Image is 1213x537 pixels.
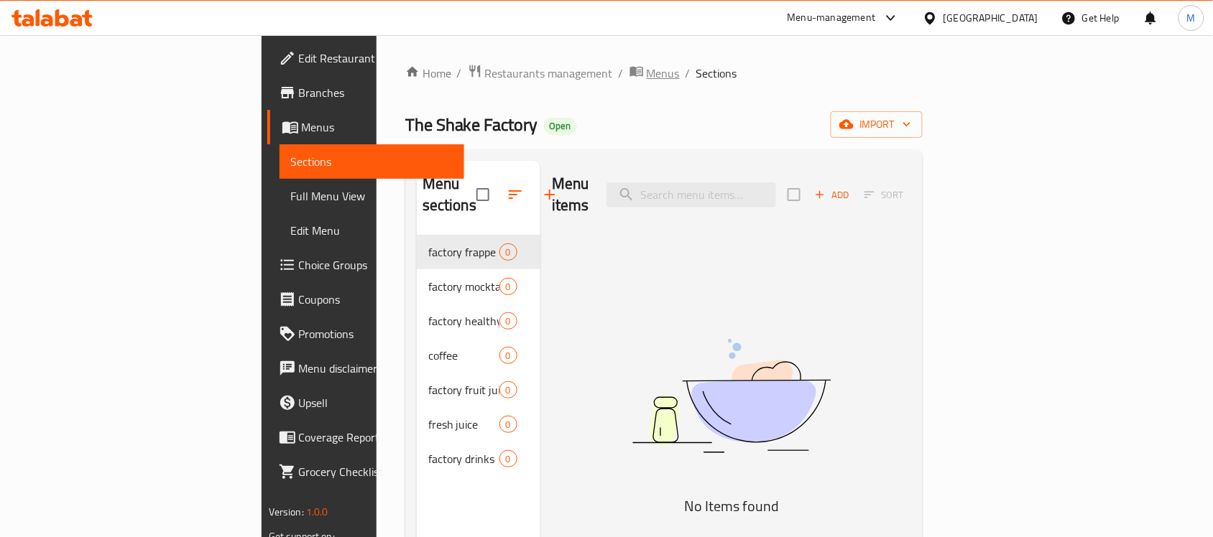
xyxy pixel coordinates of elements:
[417,269,540,304] div: factory mocktails0
[552,301,911,491] img: dish.svg
[647,65,680,82] span: Menus
[405,108,538,141] span: The Shake Factory
[500,314,517,328] span: 0
[417,407,540,442] div: fresh juice0
[405,64,923,83] nav: breadcrumb
[532,177,567,212] button: Add section
[299,429,453,446] span: Coverage Report
[809,184,855,206] button: Add
[468,179,498,210] span: Select all sections
[299,360,453,377] span: Menu disclaimer
[299,394,453,411] span: Upsell
[500,383,517,397] span: 0
[428,347,499,364] span: coffee
[267,420,464,454] a: Coverage Report
[267,282,464,317] a: Coupons
[544,118,577,135] div: Open
[299,325,453,342] span: Promotions
[552,495,911,518] h5: No Items found
[500,349,517,363] span: 0
[428,278,499,295] span: factory mocktails
[299,256,453,274] span: Choice Groups
[813,187,852,203] span: Add
[606,182,776,207] input: search
[500,452,517,466] span: 0
[619,65,624,82] li: /
[417,229,540,482] nav: Menu sections
[428,312,499,330] span: factory healthy
[485,65,613,82] span: Restaurants management
[428,243,499,261] span: factory frappe
[299,291,453,308] span: Coupons
[499,416,517,433] div: items
[842,116,911,134] span: import
[280,144,464,179] a: Sections
[280,213,464,248] a: Edit Menu
[302,118,453,136] span: Menus
[417,338,540,373] div: coffee0
[267,386,464,420] a: Upsell
[417,373,540,407] div: factory fruit juices0
[306,503,328,521] span: 1.0.0
[500,246,517,259] span: 0
[269,503,304,521] span: Version:
[499,312,517,330] div: items
[428,416,499,433] span: fresh juice
[267,317,464,351] a: Promotions
[267,351,464,386] a: Menu disclaimer
[299,84,453,101] span: Branches
[468,64,613,83] a: Restaurants management
[831,111,923,138] button: import
[499,278,517,295] div: items
[544,120,577,132] span: Open
[417,235,540,269] div: factory frappe0
[500,280,517,294] span: 0
[696,65,737,82] span: Sections
[417,442,540,476] div: factory drinks0
[499,450,517,467] div: items
[809,184,855,206] span: Add item
[428,381,499,398] span: factory fruit juices
[855,184,913,206] span: Select section first
[499,243,517,261] div: items
[267,41,464,75] a: Edit Restaurant
[291,187,453,205] span: Full Menu View
[686,65,691,82] li: /
[280,179,464,213] a: Full Menu View
[291,153,453,170] span: Sections
[291,222,453,239] span: Edit Menu
[267,110,464,144] a: Menus
[417,304,540,338] div: factory healthy0
[1187,10,1196,26] span: M
[267,75,464,110] a: Branches
[299,50,453,67] span: Edit Restaurant
[267,454,464,489] a: Grocery Checklist
[498,177,532,212] span: Sort sections
[499,347,517,364] div: items
[629,64,680,83] a: Menus
[499,381,517,398] div: items
[500,418,517,431] span: 0
[299,463,453,480] span: Grocery Checklist
[788,9,876,27] div: Menu-management
[552,173,589,216] h2: Menu items
[944,10,1038,26] div: [GEOGRAPHIC_DATA]
[267,248,464,282] a: Choice Groups
[428,450,499,467] span: factory drinks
